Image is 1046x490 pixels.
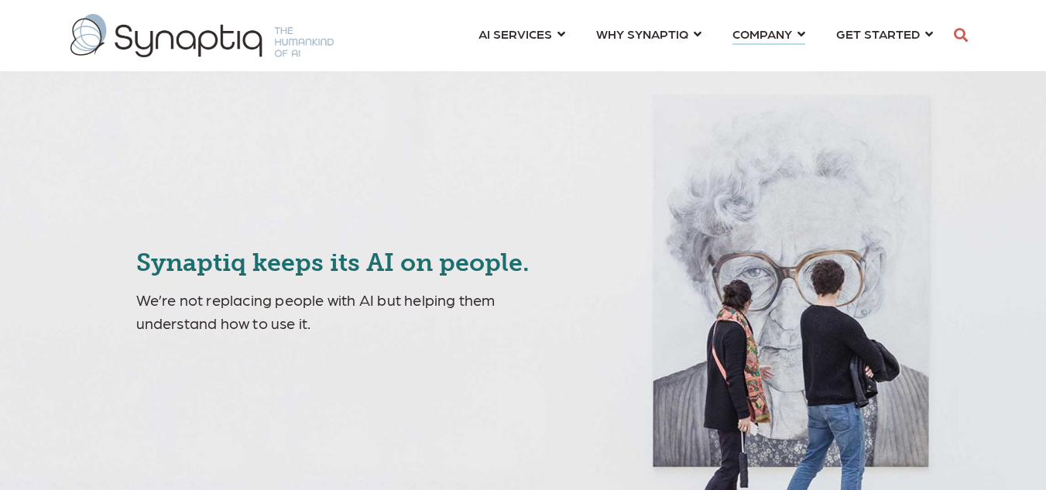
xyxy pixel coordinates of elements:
img: synaptiq logo-1 [70,14,334,57]
nav: menu [463,8,948,63]
span: WHY SYNAPTIQ [596,23,688,44]
a: WHY SYNAPTIQ [596,19,701,48]
a: GET STARTED [836,19,933,48]
a: AI SERVICES [478,19,565,48]
a: COMPANY [732,19,805,48]
span: COMPANY [732,23,792,44]
p: We’re not replacing people with AI but helping them understand how to use it. [136,288,580,334]
span: AI SERVICES [478,23,552,44]
span: GET STARTED [836,23,920,44]
span: Synaptiq keeps its AI on people. [136,248,530,277]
